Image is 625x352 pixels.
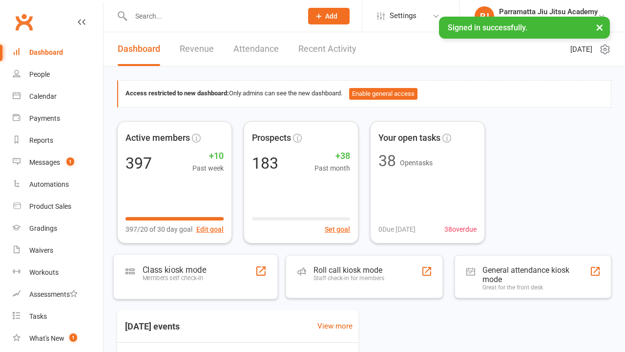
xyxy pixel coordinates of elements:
[29,202,71,210] div: Product Sales
[29,268,59,276] div: Workouts
[313,275,384,282] div: Staff check-in for members
[591,17,608,38] button: ×
[13,196,103,218] a: Product Sales
[66,157,74,166] span: 1
[378,224,416,235] span: 0 Due [DATE]
[29,48,63,56] div: Dashboard
[13,306,103,328] a: Tasks
[378,153,396,169] div: 38
[308,8,350,24] button: Add
[196,224,224,235] button: Edit goal
[13,328,103,350] a: What's New1
[125,224,192,235] span: 397/20 of 30 day goal
[499,7,598,16] div: Parramatta Jiu Jitsu Academy
[499,16,598,25] div: Parramatta Jiu Jitsu Academy
[29,334,64,342] div: What's New
[118,32,160,66] a: Dashboard
[12,10,36,34] a: Clubworx
[143,264,206,274] div: Class kiosk mode
[117,318,187,335] h3: [DATE] events
[482,265,590,284] div: General attendance kiosk mode
[390,5,417,27] span: Settings
[29,224,57,232] div: Gradings
[13,86,103,108] a: Calendar
[143,274,206,282] div: Members self check-in
[13,174,103,196] a: Automations
[192,163,224,174] span: Past week
[233,32,279,66] a: Attendance
[29,136,53,144] div: Reports
[29,246,53,254] div: Waivers
[180,32,214,66] a: Revenue
[125,131,190,145] span: Active members
[13,284,103,306] a: Assessments
[298,32,356,66] a: Recent Activity
[29,70,50,78] div: People
[325,12,337,20] span: Add
[400,159,433,167] span: Open tasks
[13,108,103,130] a: Payments
[128,9,295,23] input: Search...
[29,92,57,100] div: Calendar
[570,44,592,55] span: [DATE]
[13,130,103,152] a: Reports
[29,180,69,188] div: Automations
[13,64,103,86] a: People
[125,88,604,100] div: Only admins can see the new dashboard.
[29,290,78,298] div: Assessments
[29,158,60,166] div: Messages
[29,114,60,122] div: Payments
[13,218,103,240] a: Gradings
[314,149,350,163] span: +38
[29,312,47,320] div: Tasks
[13,152,103,174] a: Messages 1
[252,131,291,145] span: Prospects
[317,320,353,332] a: View more
[482,284,590,291] div: Great for the front desk
[13,262,103,284] a: Workouts
[69,333,77,342] span: 1
[378,131,440,145] span: Your open tasks
[252,155,278,171] div: 183
[13,42,103,64] a: Dashboard
[192,149,224,163] span: +10
[125,155,152,171] div: 397
[475,6,494,26] div: PJ
[13,240,103,262] a: Waivers
[444,224,477,235] span: 38 overdue
[125,89,229,97] strong: Access restricted to new dashboard:
[349,88,417,100] button: Enable general access
[313,265,384,275] div: Roll call kiosk mode
[448,23,527,32] span: Signed in successfully.
[325,224,350,235] button: Set goal
[314,163,350,174] span: Past month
